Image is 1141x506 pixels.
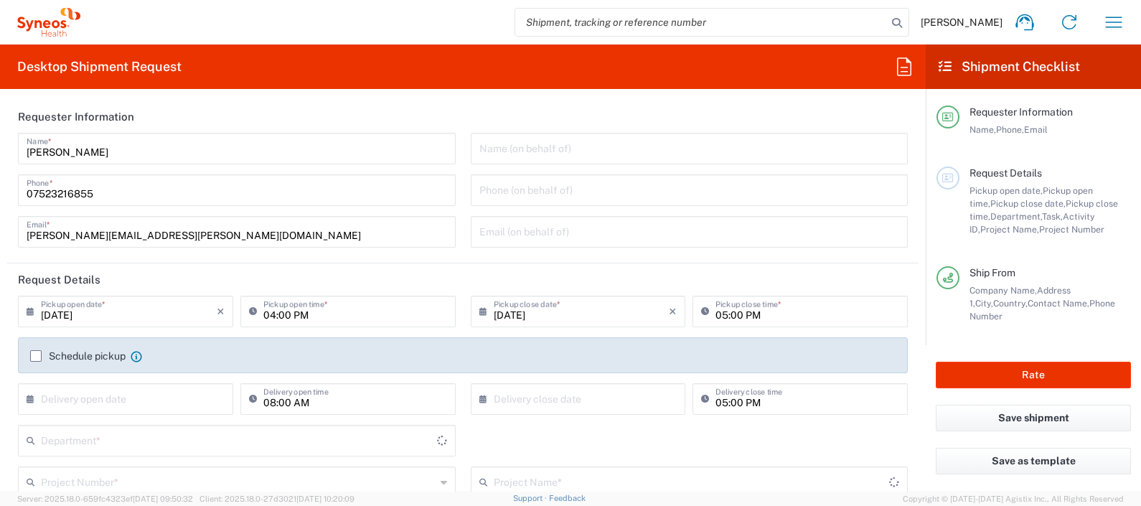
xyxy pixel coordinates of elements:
[975,298,993,309] span: City,
[133,495,193,503] span: [DATE] 09:50:32
[199,495,354,503] span: Client: 2025.18.0-27d3021
[936,405,1131,431] button: Save shipment
[217,300,225,323] i: ×
[993,298,1028,309] span: Country,
[17,58,182,75] h2: Desktop Shipment Request
[936,362,1131,388] button: Rate
[969,285,1037,296] span: Company Name,
[18,273,100,287] h2: Request Details
[1039,224,1104,235] span: Project Number
[1042,211,1063,222] span: Task,
[939,58,1080,75] h2: Shipment Checklist
[17,495,193,503] span: Server: 2025.18.0-659fc4323ef
[969,185,1043,196] span: Pickup open date,
[969,267,1015,278] span: Ship From
[969,124,996,135] span: Name,
[936,448,1131,474] button: Save as template
[669,300,677,323] i: ×
[990,211,1042,222] span: Department,
[515,9,887,36] input: Shipment, tracking or reference number
[296,495,354,503] span: [DATE] 10:20:09
[30,350,126,362] label: Schedule pickup
[990,198,1066,209] span: Pickup close date,
[996,124,1024,135] span: Phone,
[921,16,1003,29] span: [PERSON_NAME]
[18,110,134,124] h2: Requester Information
[980,224,1039,235] span: Project Name,
[549,494,586,502] a: Feedback
[513,494,549,502] a: Support
[1028,298,1089,309] span: Contact Name,
[903,492,1124,505] span: Copyright © [DATE]-[DATE] Agistix Inc., All Rights Reserved
[1024,124,1048,135] span: Email
[969,167,1042,179] span: Request Details
[969,106,1073,118] span: Requester Information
